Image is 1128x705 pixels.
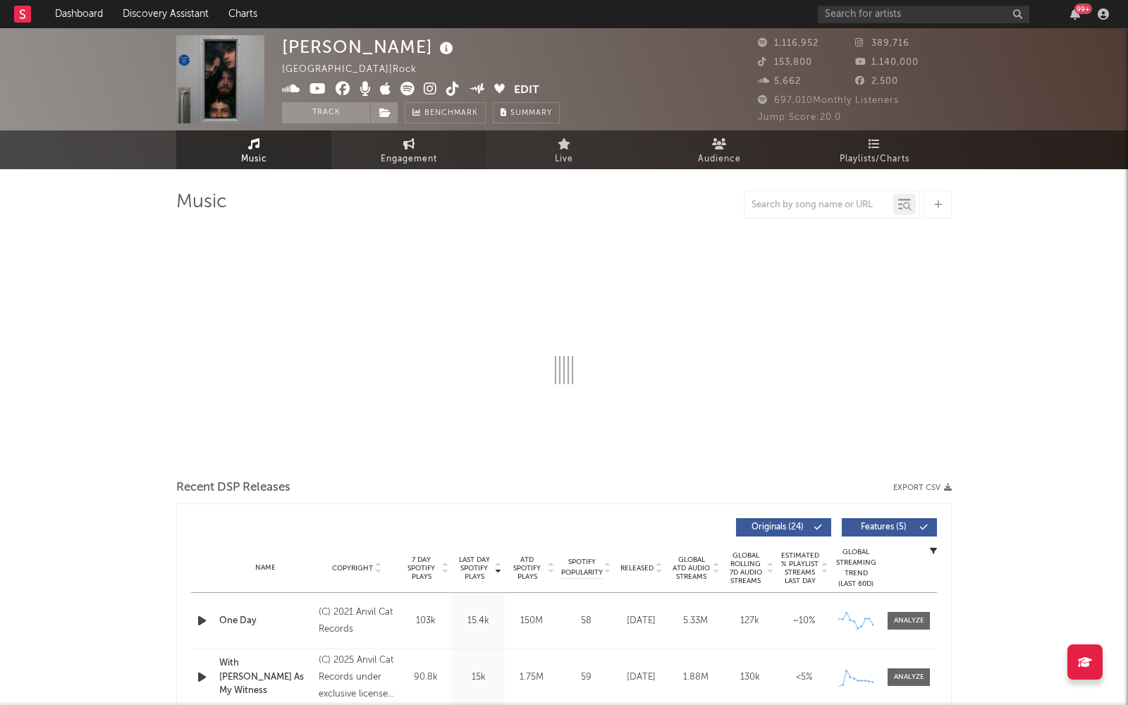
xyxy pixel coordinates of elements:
div: [GEOGRAPHIC_DATA] | Rock [282,61,433,78]
span: 7 Day Spotify Plays [403,556,440,581]
div: Name [219,563,312,573]
span: Music [241,151,267,168]
span: Copyright [332,564,373,572]
a: Audience [642,130,797,169]
span: 1,140,000 [855,58,919,67]
div: 103k [403,614,448,628]
span: Engagement [381,151,437,168]
span: Audience [698,151,741,168]
div: 5.33M [672,614,719,628]
button: 99+ [1070,8,1080,20]
div: Global Streaming Trend (Last 60D) [835,547,877,589]
div: [PERSON_NAME] [282,35,457,59]
div: 150M [508,614,554,628]
span: Global ATD Audio Streams [672,556,711,581]
a: Live [486,130,642,169]
div: ~ 10 % [780,614,828,628]
span: Playlists/Charts [840,151,909,168]
span: 697,010 Monthly Listeners [758,96,899,105]
div: 127k [726,614,773,628]
div: 15.4k [455,614,501,628]
a: Music [176,130,331,169]
span: Features ( 5 ) [851,523,916,532]
div: (C) 2021 Anvil Cat Records [319,604,396,638]
div: 15k [455,670,501,685]
div: 1.88M [672,670,719,685]
span: 2,500 [855,77,898,86]
span: Last Day Spotify Plays [455,556,493,581]
span: Summary [510,109,552,117]
a: Playlists/Charts [797,130,952,169]
span: Estimated % Playlist Streams Last Day [780,551,819,585]
input: Search by song name or URL [744,200,893,211]
button: Features(5) [842,518,937,537]
a: One Day [219,614,312,628]
div: 1.75M [508,670,554,685]
div: [DATE] [618,614,665,628]
span: 1,116,952 [758,39,819,48]
span: 389,716 [855,39,909,48]
input: Search for artists [818,6,1029,23]
span: Jump Score: 20.0 [758,113,841,122]
span: Benchmark [424,105,478,122]
div: 90.8k [403,670,448,685]
button: Export CSV [893,484,952,492]
div: <5% [780,670,828,685]
button: Originals(24) [736,518,831,537]
div: 130k [726,670,773,685]
button: Track [282,102,370,123]
span: 5,662 [758,77,801,86]
button: Edit [514,82,539,99]
div: 59 [561,670,611,685]
div: [DATE] [618,670,665,685]
span: Spotify Popularity [561,557,603,578]
div: 99 + [1074,4,1092,14]
span: Global Rolling 7D Audio Streams [726,551,765,585]
div: (C) 2025 Anvil Cat Records under exclusive license to AWAL Recordings Ltd [319,652,396,703]
a: Engagement [331,130,486,169]
a: Benchmark [405,102,486,123]
span: Originals ( 24 ) [745,523,810,532]
a: With [PERSON_NAME] As My Witness [219,656,312,698]
button: Summary [493,102,560,123]
span: ATD Spotify Plays [508,556,546,581]
span: Live [555,151,573,168]
span: 153,800 [758,58,812,67]
div: 58 [561,614,611,628]
span: Released [620,564,654,572]
span: Recent DSP Releases [176,479,290,496]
